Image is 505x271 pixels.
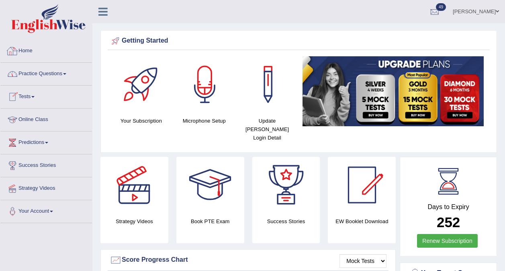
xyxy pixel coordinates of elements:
a: Renew Subscription [417,234,478,248]
h4: Update [PERSON_NAME] Login Detail [240,117,295,142]
h4: Your Subscription [114,117,169,125]
a: Practice Questions [0,63,92,83]
b: 252 [437,214,460,230]
h4: EW Booklet Download [328,217,396,226]
a: Tests [0,86,92,106]
img: small5.jpg [303,56,484,126]
a: Online Class [0,109,92,129]
a: Predictions [0,131,92,152]
div: Score Progress Chart [110,254,386,266]
h4: Book PTE Exam [176,217,244,226]
span: 49 [436,3,446,11]
a: Success Stories [0,154,92,175]
h4: Days to Expiry [409,203,488,211]
a: Strategy Videos [0,177,92,197]
h4: Strategy Videos [100,217,168,226]
div: Getting Started [110,35,488,47]
h4: Success Stories [252,217,320,226]
h4: Microphone Setup [177,117,232,125]
a: Home [0,40,92,60]
a: Your Account [0,200,92,220]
